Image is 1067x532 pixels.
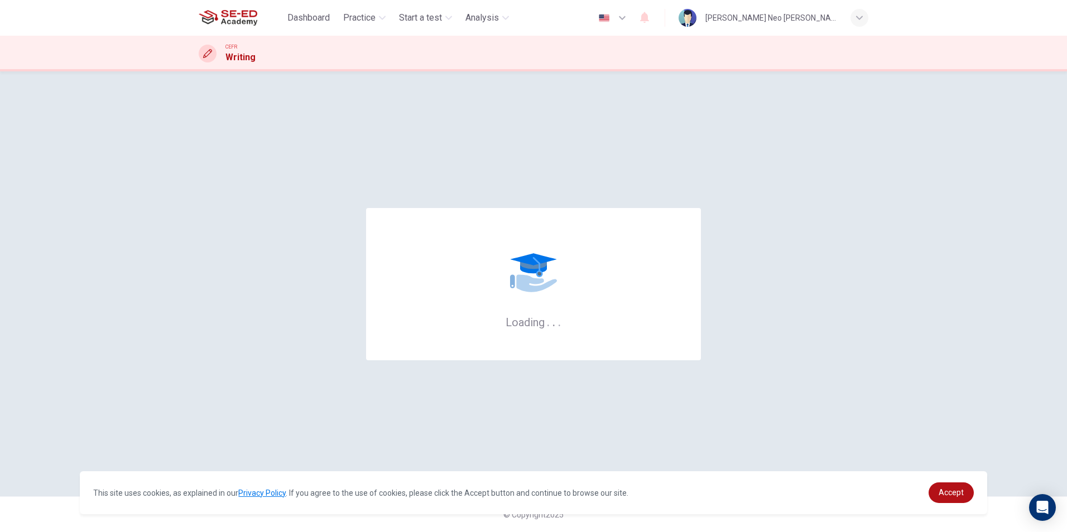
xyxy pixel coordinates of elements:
img: Profile picture [679,9,696,27]
div: Open Intercom Messenger [1029,494,1056,521]
span: This site uses cookies, as explained in our . If you agree to the use of cookies, please click th... [93,489,628,497]
img: SE-ED Academy logo [199,7,257,29]
button: Practice [339,8,390,28]
img: en [597,14,611,22]
div: [PERSON_NAME] Neo [PERSON_NAME] [705,11,837,25]
a: dismiss cookie message [929,482,974,503]
h6: Loading [506,315,561,329]
button: Dashboard [283,8,334,28]
span: © Copyright 2025 [503,510,564,519]
button: Start a test [395,8,456,28]
h6: . [557,312,561,330]
h6: . [546,312,550,330]
a: Privacy Policy [238,489,286,497]
span: Practice [343,11,376,25]
span: Start a test [399,11,442,25]
a: SE-ED Academy logo [199,7,283,29]
span: Analysis [465,11,499,25]
h6: . [552,312,556,330]
div: cookieconsent [80,471,987,514]
span: Accept [939,488,964,497]
h1: Writing [225,51,256,64]
button: Analysis [461,8,513,28]
span: CEFR [225,43,237,51]
span: Dashboard [287,11,330,25]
